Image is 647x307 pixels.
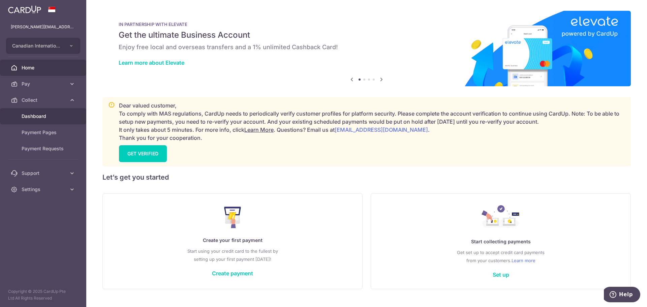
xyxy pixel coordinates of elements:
[22,145,66,152] span: Payment Requests
[335,126,428,133] a: [EMAIL_ADDRESS][DOMAIN_NAME]
[482,205,520,229] img: Collect Payment
[22,81,66,87] span: Pay
[384,248,617,265] p: Get set up to accept credit card payments from your customers.
[8,5,41,13] img: CardUp
[119,30,615,40] h5: Get the ultimate Business Account
[512,256,535,265] a: Learn more
[6,38,80,54] button: Canadian International School Pte Ltd
[22,129,66,136] span: Payment Pages
[212,270,253,277] a: Create payment
[102,11,631,86] img: Renovation banner
[22,97,66,103] span: Collect
[119,43,615,51] h6: Enjoy free local and overseas transfers and a 1% unlimited Cashback Card!
[493,271,509,278] a: Set up
[604,287,640,304] iframe: Opens a widget where you can find more information
[102,172,631,183] h5: Let’s get you started
[119,59,184,66] a: Learn more about Elevate
[22,170,66,177] span: Support
[119,145,167,162] a: GET VERIFIED
[119,101,625,142] p: Dear valued customer, To comply with MAS regulations, CardUp needs to periodically verify custome...
[244,126,274,133] a: Learn More
[119,22,615,27] p: IN PARTNERSHIP WITH ELEVATE
[22,113,66,120] span: Dashboard
[12,42,62,49] span: Canadian International School Pte Ltd
[11,24,75,30] p: [PERSON_NAME][EMAIL_ADDRESS][PERSON_NAME][DOMAIN_NAME]
[116,247,349,263] p: Start using your credit card to the fullest by setting up your first payment [DATE]!
[22,186,66,193] span: Settings
[384,238,617,246] p: Start collecting payments
[224,207,241,228] img: Make Payment
[22,64,66,71] span: Home
[116,236,349,244] p: Create your first payment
